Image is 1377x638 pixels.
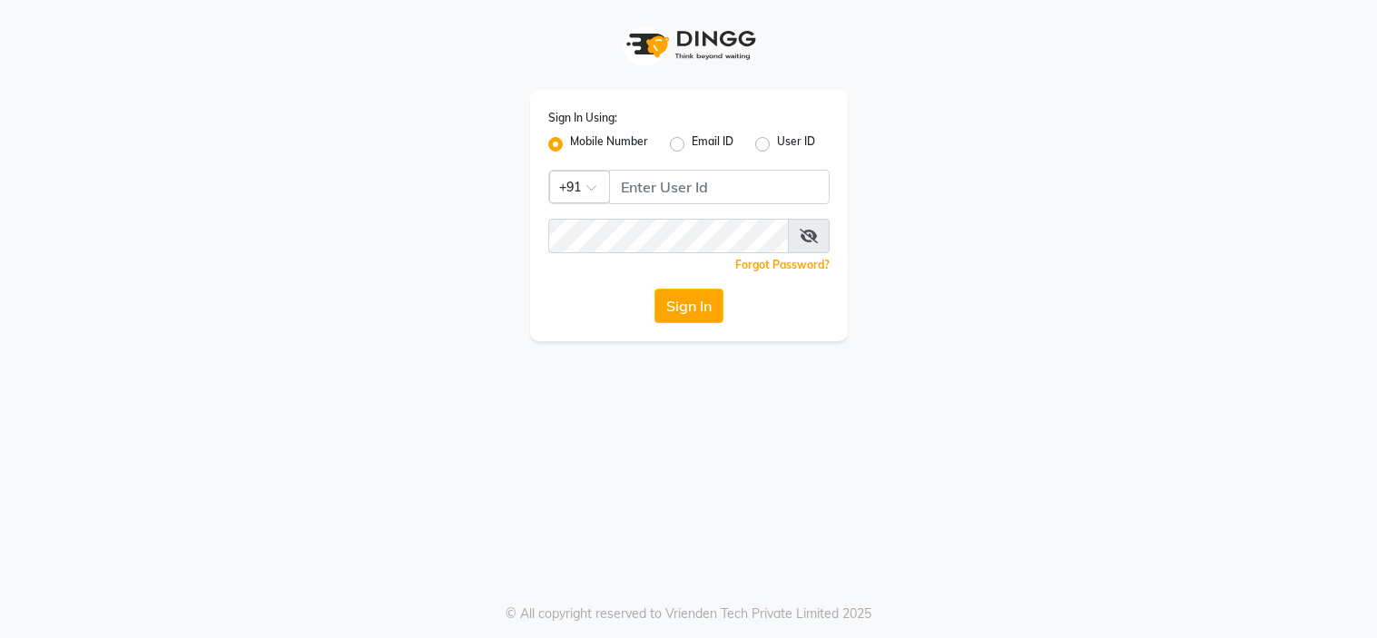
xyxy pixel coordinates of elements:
[616,18,762,72] img: logo1.svg
[654,289,723,323] button: Sign In
[692,133,733,155] label: Email ID
[548,219,789,253] input: Username
[570,133,648,155] label: Mobile Number
[735,258,830,271] a: Forgot Password?
[548,110,617,126] label: Sign In Using:
[609,170,830,204] input: Username
[777,133,815,155] label: User ID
